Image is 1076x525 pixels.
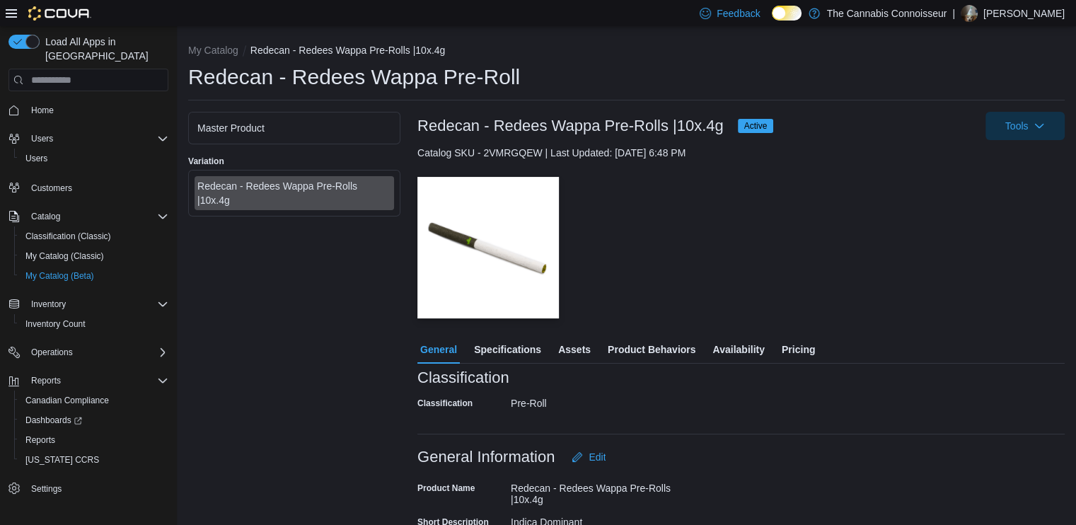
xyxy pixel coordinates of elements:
[417,398,473,409] label: Classification
[25,250,104,262] span: My Catalog (Classic)
[14,314,174,334] button: Inventory Count
[31,105,54,116] span: Home
[985,112,1065,140] button: Tools
[589,450,606,464] span: Edit
[25,130,168,147] span: Users
[417,369,509,386] h3: Classification
[417,146,1065,160] div: Catalog SKU - 2VMRGQEW | Last Updated: [DATE] 6:48 PM
[772,6,802,21] input: Dark Mode
[20,248,168,265] span: My Catalog (Classic)
[25,180,78,197] a: Customers
[566,443,611,471] button: Edit
[1005,119,1029,133] span: Tools
[25,153,47,164] span: Users
[827,5,947,22] p: The Cannabis Connoisseur
[31,375,61,386] span: Reports
[25,480,168,497] span: Settings
[20,150,53,167] a: Users
[31,483,62,495] span: Settings
[31,211,60,222] span: Catalog
[14,450,174,470] button: [US_STATE] CCRS
[40,35,168,63] span: Load All Apps in [GEOGRAPHIC_DATA]
[417,449,555,466] h3: General Information
[188,43,1065,60] nav: An example of EuiBreadcrumbs
[20,412,88,429] a: Dashboards
[3,100,174,120] button: Home
[420,335,457,364] span: General
[717,6,760,21] span: Feedback
[14,246,174,266] button: My Catalog (Classic)
[511,477,700,505] div: Redecan - Redees Wappa Pre-Rolls |10x.4g
[952,5,955,22] p: |
[25,270,94,282] span: My Catalog (Beta)
[31,299,66,310] span: Inventory
[25,344,168,361] span: Operations
[197,179,391,207] div: Redecan - Redees Wappa Pre-Rolls |10x.4g
[20,228,117,245] a: Classification (Classic)
[744,120,768,132] span: Active
[738,119,774,133] span: Active
[20,267,100,284] a: My Catalog (Beta)
[188,156,224,167] label: Variation
[20,392,168,409] span: Canadian Compliance
[31,133,53,144] span: Users
[25,434,55,446] span: Reports
[25,318,86,330] span: Inventory Count
[25,344,79,361] button: Operations
[250,45,445,56] button: Redecan - Redees Wappa Pre-Rolls |10x.4g
[417,117,724,134] h3: Redecan - Redees Wappa Pre-Rolls |10x.4g
[25,372,66,389] button: Reports
[14,226,174,246] button: Classification (Classic)
[31,183,72,194] span: Customers
[28,6,91,21] img: Cova
[14,391,174,410] button: Canadian Compliance
[25,208,66,225] button: Catalog
[188,63,520,91] h1: Redecan - Redees Wappa Pre-Roll
[3,371,174,391] button: Reports
[188,45,238,56] button: My Catalog
[608,335,695,364] span: Product Behaviors
[961,5,978,22] div: Candice Flynt
[14,430,174,450] button: Reports
[511,392,700,409] div: Pre-Roll
[558,335,591,364] span: Assets
[20,150,168,167] span: Users
[25,208,168,225] span: Catalog
[14,410,174,430] a: Dashboards
[20,316,168,333] span: Inventory Count
[3,478,174,499] button: Settings
[3,342,174,362] button: Operations
[25,296,71,313] button: Inventory
[20,392,115,409] a: Canadian Compliance
[3,294,174,314] button: Inventory
[25,372,168,389] span: Reports
[31,347,73,358] span: Operations
[20,451,168,468] span: Washington CCRS
[25,395,109,406] span: Canadian Compliance
[20,228,168,245] span: Classification (Classic)
[417,177,559,318] img: Image for Redecan - Redees Wappa Pre-Rolls |10x.4g
[782,335,815,364] span: Pricing
[983,5,1065,22] p: [PERSON_NAME]
[20,316,91,333] a: Inventory Count
[25,415,82,426] span: Dashboards
[20,432,61,449] a: Reports
[25,178,168,196] span: Customers
[25,101,168,119] span: Home
[20,412,168,429] span: Dashboards
[25,454,99,466] span: [US_STATE] CCRS
[14,266,174,286] button: My Catalog (Beta)
[3,177,174,197] button: Customers
[25,296,168,313] span: Inventory
[20,248,110,265] a: My Catalog (Classic)
[14,149,174,168] button: Users
[20,451,105,468] a: [US_STATE] CCRS
[712,335,764,364] span: Availability
[417,483,475,494] label: Product Name
[25,102,59,119] a: Home
[3,207,174,226] button: Catalog
[25,480,67,497] a: Settings
[25,231,111,242] span: Classification (Classic)
[25,130,59,147] button: Users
